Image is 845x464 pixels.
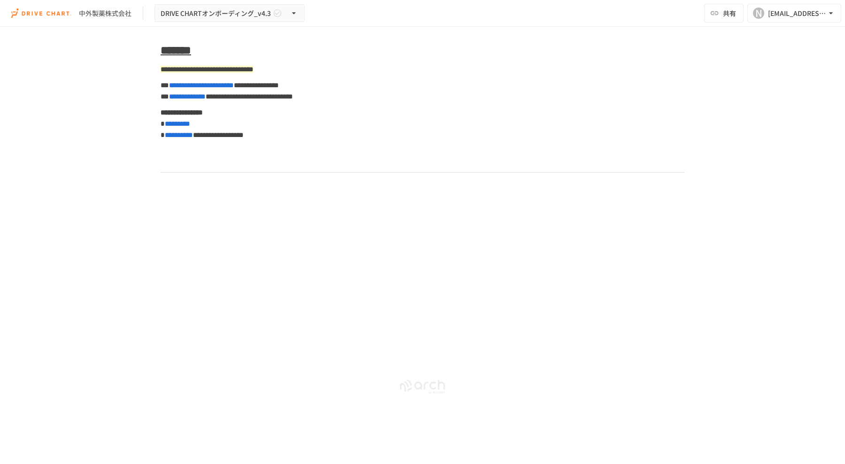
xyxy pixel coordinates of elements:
[768,8,826,19] div: [EMAIL_ADDRESS][DOMAIN_NAME]
[747,4,841,23] button: N[EMAIL_ADDRESS][DOMAIN_NAME]
[704,4,744,23] button: 共有
[161,8,271,19] span: DRIVE CHARTオンボーディング_v4.3
[79,8,131,18] div: 中外製薬株式会社
[723,8,736,18] span: 共有
[753,8,764,19] div: N
[154,4,305,23] button: DRIVE CHARTオンボーディング_v4.3
[11,6,71,21] img: i9VDDS9JuLRLX3JIUyK59LcYp6Y9cayLPHs4hOxMB9W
